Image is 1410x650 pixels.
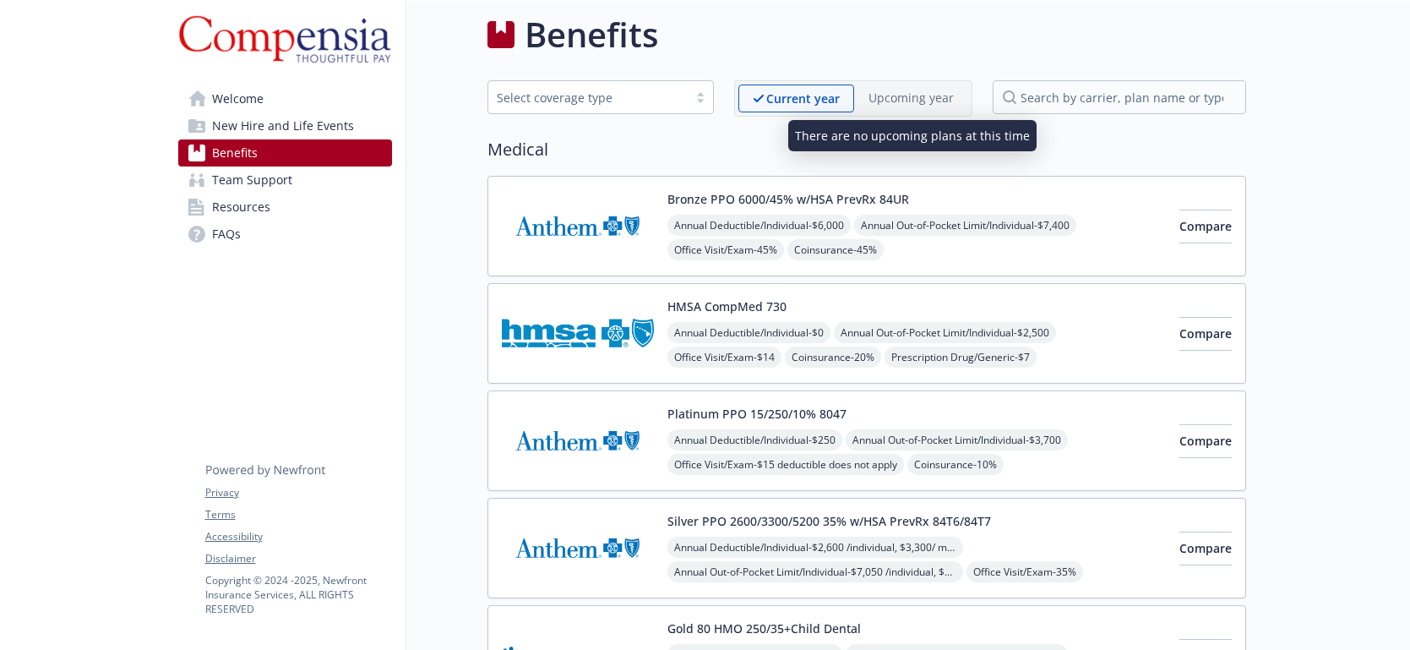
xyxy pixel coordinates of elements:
[667,561,963,582] span: Annual Out-of-Pocket Limit/Individual - $7,050 /individual, $7,050/ member
[667,620,861,637] button: Gold 80 HMO 250/35+Child Dental
[178,221,392,248] a: FAQs
[205,551,391,566] a: Disclaimer
[854,85,968,112] span: Upcoming year
[205,529,391,544] a: Accessibility
[205,485,391,500] a: Privacy
[667,322,830,343] span: Annual Deductible/Individual - $0
[846,429,1068,451] span: Annual Out-of-Pocket Limit/Individual - $3,700
[525,9,658,60] h1: Benefits
[667,454,904,475] span: Office Visit/Exam - $15 deductible does not apply
[1179,317,1232,351] button: Compare
[868,89,954,107] p: Upcoming year
[497,89,679,107] div: Select coverage type
[667,405,847,423] button: Platinum PPO 15/250/10% 8047
[1179,532,1232,565] button: Compare
[1179,433,1232,449] span: Compare
[1179,210,1232,243] button: Compare
[854,215,1076,236] span: Annual Out-of-Pocket Limit/Individual - $7,400
[834,322,1056,343] span: Annual Out-of-Pocket Limit/Individual - $2,500
[1179,325,1232,341] span: Compare
[502,405,654,477] img: Anthem Blue Cross carrier logo
[178,85,392,112] a: Welcome
[1179,218,1232,234] span: Compare
[907,454,1004,475] span: Coinsurance - 10%
[502,298,654,369] img: Hawaii Medical Service Association carrier logo
[212,112,354,139] span: New Hire and Life Events
[667,429,842,451] span: Annual Deductible/Individual - $250
[667,215,851,236] span: Annual Deductible/Individual - $6,000
[212,85,264,112] span: Welcome
[212,139,258,167] span: Benefits
[212,221,241,248] span: FAQs
[667,298,787,315] button: HMSA CompMed 730
[667,512,991,530] button: Silver PPO 2600/3300/5200 35% w/HSA PrevRx 84T6/84T7
[667,347,781,368] span: Office Visit/Exam - $14
[966,561,1083,582] span: Office Visit/Exam - 35%
[667,190,909,208] button: Bronze PPO 6000/45% w/HSA PrevRx 84UR
[212,194,270,221] span: Resources
[1179,424,1232,458] button: Compare
[178,139,392,167] a: Benefits
[885,347,1037,368] span: Prescription Drug/Generic - $7
[667,239,784,260] span: Office Visit/Exam - 45%
[205,507,391,522] a: Terms
[785,347,881,368] span: Coinsurance - 20%
[1179,540,1232,556] span: Compare
[502,190,654,262] img: Anthem Blue Cross carrier logo
[212,167,292,194] span: Team Support
[178,112,392,139] a: New Hire and Life Events
[993,80,1246,114] input: search by carrier, plan name or type
[502,512,654,584] img: Anthem Blue Cross carrier logo
[205,573,391,616] p: Copyright © 2024 - 2025 , Newfront Insurance Services, ALL RIGHTS RESERVED
[178,167,392,194] a: Team Support
[178,194,392,221] a: Resources
[667,537,963,558] span: Annual Deductible/Individual - $2,600 /individual, $3,300/ member
[787,239,884,260] span: Coinsurance - 45%
[766,90,840,107] p: Current year
[487,137,1246,162] h2: Medical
